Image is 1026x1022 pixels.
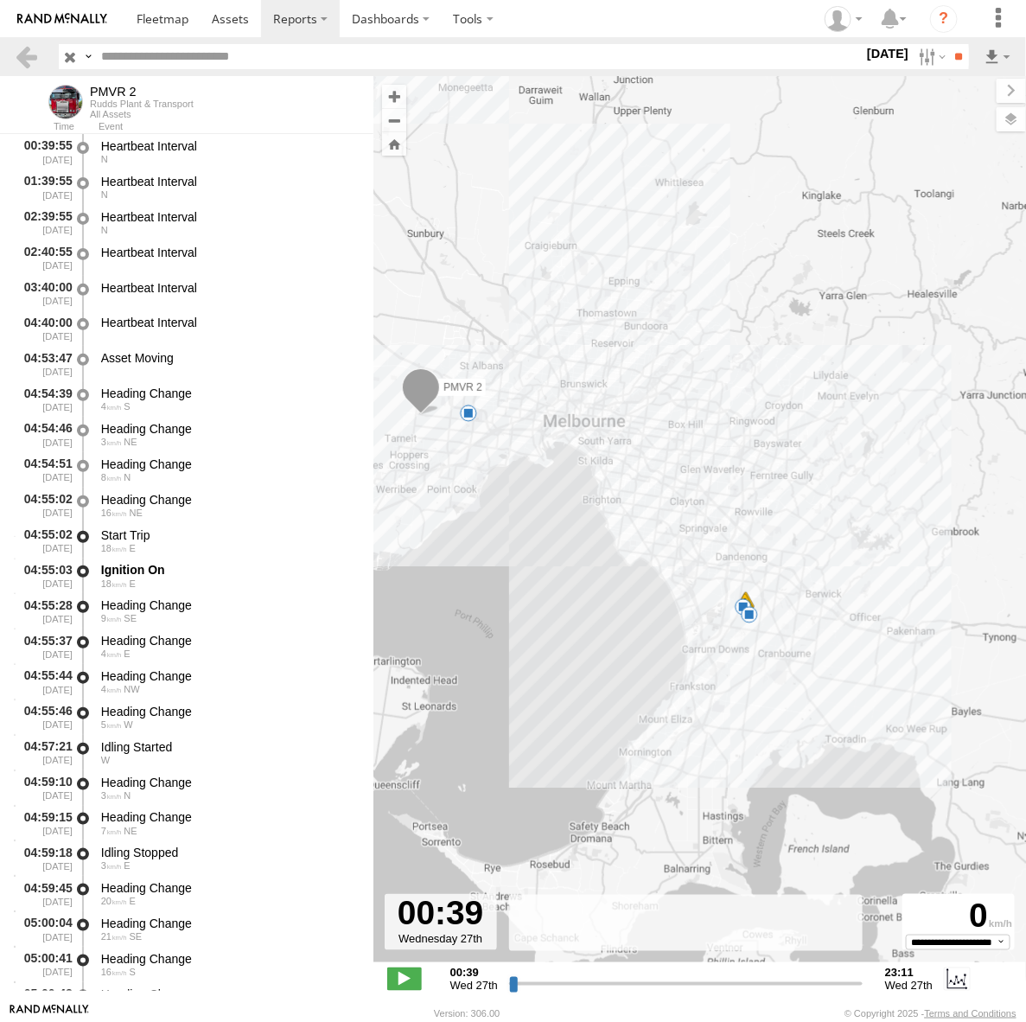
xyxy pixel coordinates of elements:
[130,508,143,518] span: Heading: 52
[382,108,406,132] button: Zoom out
[387,968,422,990] label: Play/Stop
[14,913,74,945] div: 05:00:04 [DATE]
[101,138,357,154] div: Heartbeat Interval
[14,383,74,415] div: 04:54:39 [DATE]
[14,772,74,804] div: 04:59:10 [DATE]
[101,543,127,553] span: 18
[101,421,357,437] div: Heading Change
[130,967,136,977] span: Heading: 178
[101,896,127,906] span: 20
[14,630,74,662] div: 04:55:37 [DATE]
[101,826,122,836] span: 7
[101,755,110,765] span: Heading: 254
[101,457,357,472] div: Heading Change
[101,987,357,1002] div: Heading Change
[14,454,74,486] div: 04:54:51 [DATE]
[124,613,137,623] span: Heading: 118
[14,701,74,733] div: 04:55:46 [DATE]
[101,845,357,860] div: Idling Stopped
[101,562,357,578] div: Ignition On
[130,931,143,942] span: Heading: 140
[101,315,357,330] div: Heartbeat Interval
[124,472,131,482] span: Heading: 12
[14,278,74,310] div: 03:40:00 [DATE]
[130,896,136,906] span: Heading: 110
[124,826,137,836] span: Heading: 50
[124,437,137,447] span: Heading: 49
[81,44,95,69] label: Search Query
[14,489,74,521] div: 04:55:02 [DATE]
[124,719,132,730] span: Heading: 269
[101,684,122,694] span: 4
[130,543,136,553] span: Heading: 74
[14,949,74,980] div: 05:00:41 [DATE]
[101,154,108,164] span: Heading: 5
[101,401,122,412] span: 4
[101,967,127,977] span: 16
[101,350,357,366] div: Asset Moving
[101,668,357,684] div: Heading Change
[14,44,39,69] a: Back to previous Page
[14,525,74,557] div: 04:55:02 [DATE]
[14,666,74,698] div: 04:55:44 [DATE]
[905,897,1012,935] div: 0
[17,13,107,25] img: rand-logo.svg
[90,109,194,119] div: All Assets
[443,381,482,393] span: PMVR 2
[10,1005,89,1022] a: Visit our Website
[14,418,74,450] div: 04:54:46 [DATE]
[14,878,74,910] div: 04:59:45 [DATE]
[101,880,357,896] div: Heading Change
[101,578,127,589] span: 18
[101,648,122,659] span: 4
[450,966,498,979] strong: 00:39
[819,6,869,32] div: Michael Rudd
[863,44,912,63] label: [DATE]
[101,508,127,518] span: 16
[930,5,958,33] i: ?
[130,578,136,589] span: Heading: 74
[90,85,194,99] div: PMVR 2 - View Asset History
[14,136,74,168] div: 00:39:55 [DATE]
[14,171,74,203] div: 01:39:55 [DATE]
[14,123,74,131] div: Time
[885,966,933,979] strong: 23:11
[124,401,130,412] span: Heading: 185
[101,809,357,825] div: Heading Change
[90,99,194,109] div: Rudds Plant & Transport
[101,951,357,967] div: Heading Change
[124,790,131,801] span: Heading: 7
[101,174,357,189] div: Heartbeat Interval
[14,808,74,840] div: 04:59:15 [DATE]
[101,209,357,225] div: Heartbeat Interval
[460,405,477,422] div: 7
[925,1008,1016,1019] a: Terms and Conditions
[885,979,933,992] span: Wed 27th Aug 2025
[101,719,122,730] span: 5
[101,739,357,755] div: Idling Started
[101,386,357,401] div: Heading Change
[124,860,130,871] span: Heading: 79
[101,916,357,931] div: Heading Change
[101,527,357,543] div: Start Trip
[912,44,949,69] label: Search Filter Options
[101,280,357,296] div: Heartbeat Interval
[101,437,122,447] span: 3
[382,132,406,156] button: Zoom Home
[101,633,357,648] div: Heading Change
[14,595,74,627] div: 04:55:28 [DATE]
[14,348,74,380] div: 04:53:47 [DATE]
[101,189,108,200] span: Heading: 5
[101,775,357,790] div: Heading Change
[124,684,139,694] span: Heading: 302
[101,613,122,623] span: 9
[450,979,498,992] span: Wed 27th Aug 2025
[14,242,74,274] div: 02:40:55 [DATE]
[101,704,357,719] div: Heading Change
[101,492,357,508] div: Heading Change
[382,85,406,108] button: Zoom in
[14,560,74,592] div: 04:55:03 [DATE]
[101,790,122,801] span: 3
[101,860,122,871] span: 3
[101,597,357,613] div: Heading Change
